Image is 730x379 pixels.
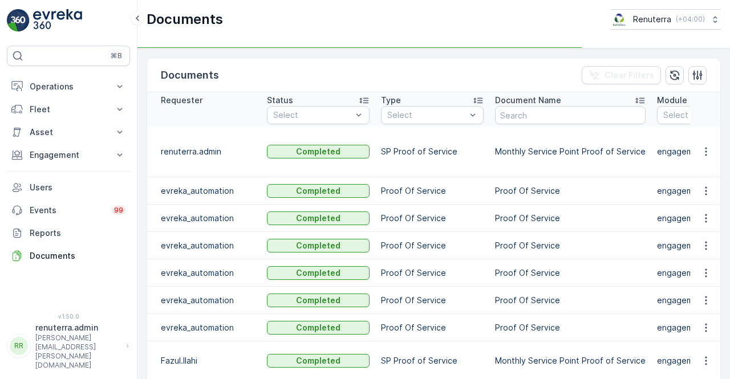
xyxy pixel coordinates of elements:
[30,149,107,161] p: Engagement
[33,9,82,32] img: logo_light-DOdMpM7g.png
[267,184,370,198] button: Completed
[7,98,130,121] button: Fleet
[381,95,401,106] p: Type
[161,95,202,106] p: Requester
[489,287,651,314] td: Proof Of Service
[296,295,340,306] p: Completed
[267,354,370,368] button: Completed
[267,321,370,335] button: Completed
[35,322,121,333] p: renuterra.admin
[633,14,671,25] p: Renuterra
[495,95,561,106] p: Document Name
[273,109,352,121] p: Select
[296,322,340,333] p: Completed
[582,66,661,84] button: Clear Filters
[147,232,261,259] td: evreka_automation
[296,213,340,224] p: Completed
[10,337,28,355] div: RR
[267,294,370,307] button: Completed
[375,287,489,314] td: Proof Of Service
[267,145,370,158] button: Completed
[147,287,261,314] td: evreka_automation
[375,232,489,259] td: Proof Of Service
[296,355,340,366] p: Completed
[7,322,130,370] button: RRrenuterra.admin[PERSON_NAME][EMAIL_ADDRESS][PERSON_NAME][DOMAIN_NAME]
[30,182,125,193] p: Users
[375,314,489,341] td: Proof Of Service
[489,205,651,232] td: Proof Of Service
[267,211,370,225] button: Completed
[30,250,125,262] p: Documents
[35,333,121,370] p: [PERSON_NAME][EMAIL_ADDRESS][PERSON_NAME][DOMAIN_NAME]
[114,206,123,215] p: 99
[296,267,340,279] p: Completed
[30,227,125,239] p: Reports
[296,240,340,251] p: Completed
[489,259,651,287] td: Proof Of Service
[147,259,261,287] td: evreka_automation
[296,146,340,157] p: Completed
[7,244,130,267] a: Documents
[147,177,261,205] td: evreka_automation
[7,75,130,98] button: Operations
[267,95,293,106] p: Status
[161,67,219,83] p: Documents
[489,177,651,205] td: Proof Of Service
[375,259,489,287] td: Proof Of Service
[7,176,130,199] a: Users
[387,109,466,121] p: Select
[489,232,651,259] td: Proof Of Service
[30,81,107,92] p: Operations
[7,313,130,320] span: v 1.50.0
[30,127,107,138] p: Asset
[375,127,489,177] td: SP Proof of Service
[7,199,130,222] a: Events99
[296,185,340,197] p: Completed
[489,314,651,341] td: Proof Of Service
[30,104,107,115] p: Fleet
[147,205,261,232] td: evreka_automation
[657,95,687,106] p: Module
[611,9,721,30] button: Renuterra(+04:00)
[7,144,130,166] button: Engagement
[267,239,370,252] button: Completed
[147,314,261,341] td: evreka_automation
[7,121,130,144] button: Asset
[7,222,130,244] a: Reports
[375,177,489,205] td: Proof Of Service
[375,205,489,232] td: Proof Of Service
[147,10,223,28] p: Documents
[605,70,654,81] p: Clear Filters
[7,9,30,32] img: logo
[30,205,105,216] p: Events
[147,127,261,177] td: renuterra.admin
[267,266,370,280] button: Completed
[676,15,705,24] p: ( +04:00 )
[111,51,122,60] p: ⌘B
[489,127,651,177] td: Monthly Service Point Proof of Service
[611,13,628,26] img: Screenshot_2024-07-26_at_13.33.01.png
[495,106,646,124] input: Search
